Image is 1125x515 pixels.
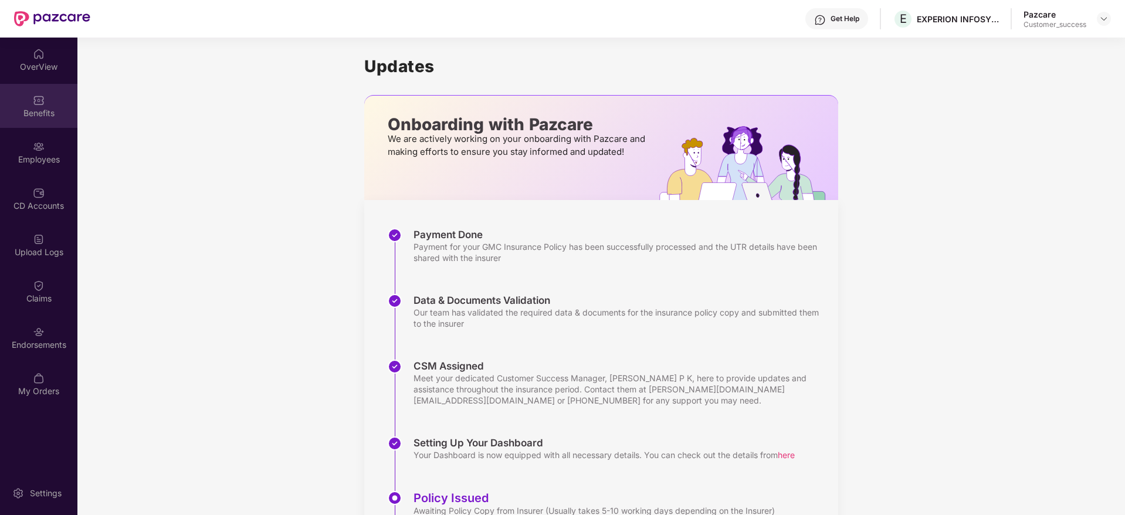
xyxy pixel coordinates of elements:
img: svg+xml;base64,PHN2ZyBpZD0iRW1wbG95ZWVzIiB4bWxucz0iaHR0cDovL3d3dy53My5vcmcvMjAwMC9zdmciIHdpZHRoPS... [33,141,45,153]
img: svg+xml;base64,PHN2ZyBpZD0iU3RlcC1BY3RpdmUtMzJ4MzIiIHhtbG5zPSJodHRwOi8vd3d3LnczLm9yZy8yMDAwL3N2Zy... [388,491,402,505]
p: Onboarding with Pazcare [388,119,649,130]
div: Policy Issued [414,491,775,505]
img: svg+xml;base64,PHN2ZyBpZD0iSG9tZSIgeG1sbnM9Imh0dHA6Ly93d3cudzMub3JnLzIwMDAvc3ZnIiB3aWR0aD0iMjAiIG... [33,48,45,60]
img: hrOnboarding [659,126,838,200]
div: Payment Done [414,228,826,241]
div: Our team has validated the required data & documents for the insurance policy copy and submitted ... [414,307,826,329]
div: CSM Assigned [414,360,826,372]
div: Data & Documents Validation [414,294,826,307]
img: svg+xml;base64,PHN2ZyBpZD0iRW5kb3JzZW1lbnRzIiB4bWxucz0iaHR0cDovL3d3dy53My5vcmcvMjAwMC9zdmciIHdpZH... [33,326,45,338]
img: svg+xml;base64,PHN2ZyBpZD0iQ0RfQWNjb3VudHMiIGRhdGEtbmFtZT0iQ0QgQWNjb3VudHMiIHhtbG5zPSJodHRwOi8vd3... [33,187,45,199]
img: svg+xml;base64,PHN2ZyBpZD0iTXlfT3JkZXJzIiBkYXRhLW5hbWU9Ik15IE9yZGVycyIgeG1sbnM9Imh0dHA6Ly93d3cudz... [33,372,45,384]
div: EXPERION INFOSYSTEMS PRIVATE LIMITED [917,13,999,25]
div: Pazcare [1024,9,1086,20]
h1: Updates [364,56,838,76]
div: Settings [26,487,65,499]
span: E [900,12,907,26]
img: svg+xml;base64,PHN2ZyBpZD0iU3RlcC1Eb25lLTMyeDMyIiB4bWxucz0iaHR0cDovL3d3dy53My5vcmcvMjAwMC9zdmciIH... [388,360,402,374]
img: svg+xml;base64,PHN2ZyBpZD0iU3RlcC1Eb25lLTMyeDMyIiB4bWxucz0iaHR0cDovL3d3dy53My5vcmcvMjAwMC9zdmciIH... [388,294,402,308]
div: Customer_success [1024,20,1086,29]
img: svg+xml;base64,PHN2ZyBpZD0iSGVscC0zMngzMiIgeG1sbnM9Imh0dHA6Ly93d3cudzMub3JnLzIwMDAvc3ZnIiB3aWR0aD... [814,14,826,26]
div: Get Help [831,14,859,23]
div: Setting Up Your Dashboard [414,436,795,449]
span: here [778,450,795,460]
p: We are actively working on your onboarding with Pazcare and making efforts to ensure you stay inf... [388,133,649,158]
div: Meet your dedicated Customer Success Manager, [PERSON_NAME] P K, here to provide updates and assi... [414,372,826,406]
img: svg+xml;base64,PHN2ZyBpZD0iU2V0dGluZy0yMHgyMCIgeG1sbnM9Imh0dHA6Ly93d3cudzMub3JnLzIwMDAvc3ZnIiB3aW... [12,487,24,499]
img: svg+xml;base64,PHN2ZyBpZD0iU3RlcC1Eb25lLTMyeDMyIiB4bWxucz0iaHR0cDovL3d3dy53My5vcmcvMjAwMC9zdmciIH... [388,228,402,242]
div: Payment for your GMC Insurance Policy has been successfully processed and the UTR details have be... [414,241,826,263]
img: New Pazcare Logo [14,11,90,26]
img: svg+xml;base64,PHN2ZyBpZD0iQmVuZWZpdHMiIHhtbG5zPSJodHRwOi8vd3d3LnczLm9yZy8yMDAwL3N2ZyIgd2lkdGg9Ij... [33,94,45,106]
img: svg+xml;base64,PHN2ZyBpZD0iVXBsb2FkX0xvZ3MiIGRhdGEtbmFtZT0iVXBsb2FkIExvZ3MiIHhtbG5zPSJodHRwOi8vd3... [33,233,45,245]
img: svg+xml;base64,PHN2ZyBpZD0iU3RlcC1Eb25lLTMyeDMyIiB4bWxucz0iaHR0cDovL3d3dy53My5vcmcvMjAwMC9zdmciIH... [388,436,402,450]
img: svg+xml;base64,PHN2ZyBpZD0iQ2xhaW0iIHhtbG5zPSJodHRwOi8vd3d3LnczLm9yZy8yMDAwL3N2ZyIgd2lkdGg9IjIwIi... [33,280,45,292]
img: svg+xml;base64,PHN2ZyBpZD0iRHJvcGRvd24tMzJ4MzIiIHhtbG5zPSJodHRwOi8vd3d3LnczLm9yZy8yMDAwL3N2ZyIgd2... [1099,14,1109,23]
div: Your Dashboard is now equipped with all necessary details. You can check out the details from [414,449,795,460]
